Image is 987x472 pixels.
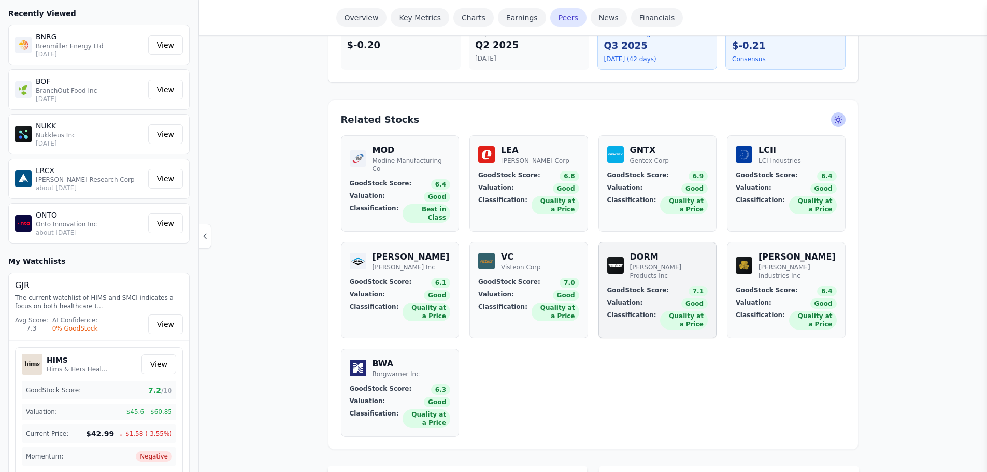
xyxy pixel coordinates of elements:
[469,135,588,232] a: Lear Corp Logo LEA [PERSON_NAME] Corp GoodStock Score: 6.8 Valuation: Good Classification: Qualit...
[736,146,752,163] img: LCI Industries Logo
[560,171,579,181] span: 6.8
[15,37,32,53] img: BNRG
[431,384,450,395] span: 6.3
[8,8,190,19] h3: Recently Viewed
[736,257,752,274] img: Patrick Industries Inc Logo
[15,324,48,333] div: 7.3
[553,290,579,301] span: Good
[630,156,669,165] div: Gentex Corp
[350,360,366,376] img: Borgwarner Inc Logo
[478,278,540,288] span: GoodStock Score:
[736,311,785,330] span: Classification:
[478,146,495,163] img: Lear Corp Logo
[689,286,708,296] span: 7.1
[789,196,837,214] span: Quality at a Price
[148,169,183,189] a: View
[630,144,669,156] div: GNTX
[604,38,711,53] div: Q3 2025
[15,215,32,232] img: ONTO
[161,387,172,394] span: /10
[607,286,669,296] span: GoodStock Score:
[8,256,65,266] h3: My Watchlists
[607,257,624,274] img: Dorman Products Inc Logo
[478,183,514,194] span: Valuation:
[403,204,450,223] span: Best in Class
[403,409,450,428] span: Quality at a Price
[501,251,541,263] div: VC
[532,196,579,214] span: Quality at a Price
[15,170,32,187] img: LRCX
[350,290,385,301] span: Valuation:
[607,298,643,309] span: Valuation:
[350,397,385,407] span: Valuation:
[789,311,837,330] span: Quality at a Price
[810,183,837,194] span: Good
[607,196,656,214] span: Classification:
[630,263,708,280] div: [PERSON_NAME] Products Inc
[36,131,144,139] p: Nukkleus Inc
[373,251,450,263] div: [PERSON_NAME]
[453,8,494,27] a: Charts
[373,156,451,173] div: Modine Manufacturing Co
[759,156,801,165] div: LCI Industries
[36,121,144,131] p: NUKK
[660,196,708,214] span: Quality at a Price
[136,451,172,462] span: Negative
[15,126,32,142] img: NUKK
[475,38,583,52] div: Q2 2025
[15,279,183,292] h4: GJR
[341,349,460,437] a: Borgwarner Inc Logo BWA Borgwarner Inc GoodStock Score: 6.3 Valuation: Good Classification: Quali...
[350,192,385,202] span: Valuation:
[26,386,81,394] span: GoodStock Score:
[126,408,172,416] span: $45.6 - $60.85
[501,156,569,165] div: [PERSON_NAME] Corp
[732,38,839,53] div: $-0.21
[501,144,569,156] div: LEA
[431,278,450,288] span: 6.1
[607,183,643,194] span: Valuation:
[148,314,183,334] a: View
[431,179,450,190] span: 6.4
[810,298,837,309] span: Good
[478,171,540,181] span: GoodStock Score:
[817,286,836,296] span: 6.4
[736,183,771,194] span: Valuation:
[424,192,450,202] span: Good
[736,298,771,309] span: Valuation:
[350,179,412,190] span: GoodStock Score:
[736,196,785,214] span: Classification:
[36,32,144,42] p: BNRG
[478,253,495,269] img: Visteon Corp Logo
[26,430,68,438] span: Current Price:
[36,220,144,228] p: Onto Innovation Inc
[36,42,144,50] p: Brenmiller Energy Ltd
[36,184,144,192] p: about [DATE]
[469,242,588,338] a: Visteon Corp Logo VC Visteon Corp GoodStock Score: 7.0 Valuation: Good Classification: Quality at...
[36,76,144,87] p: BOF
[373,263,450,271] div: [PERSON_NAME] Inc
[22,354,42,375] img: HIMS
[550,8,587,27] a: Peers
[341,135,460,232] a: Modine Manufacturing Co Logo MOD Modine Manufacturing Co GoodStock Score: 6.4 Valuation: Good Cla...
[350,150,366,167] img: Modine Manufacturing Co Logo
[424,397,450,407] span: Good
[681,298,708,309] span: Good
[15,81,32,98] img: BOF
[350,384,412,395] span: GoodStock Score:
[831,112,846,127] span: Ask AI
[532,303,579,321] span: Quality at a Price
[478,303,527,321] span: Classification:
[350,253,366,269] img: Dana Inc Logo
[148,213,183,233] a: View
[501,263,541,271] div: Visteon Corp
[607,171,669,181] span: GoodStock Score:
[26,408,57,416] span: Valuation:
[148,124,183,144] a: View
[52,324,98,333] div: 0% GoodStock
[591,8,627,27] a: News
[148,35,183,55] a: View
[631,8,683,27] a: Financials
[341,242,460,338] a: Dana Inc Logo [PERSON_NAME] [PERSON_NAME] Inc GoodStock Score: 6.1 Valuation: Good Classification...
[350,278,412,288] span: GoodStock Score:
[604,55,711,63] div: [DATE] (42 days)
